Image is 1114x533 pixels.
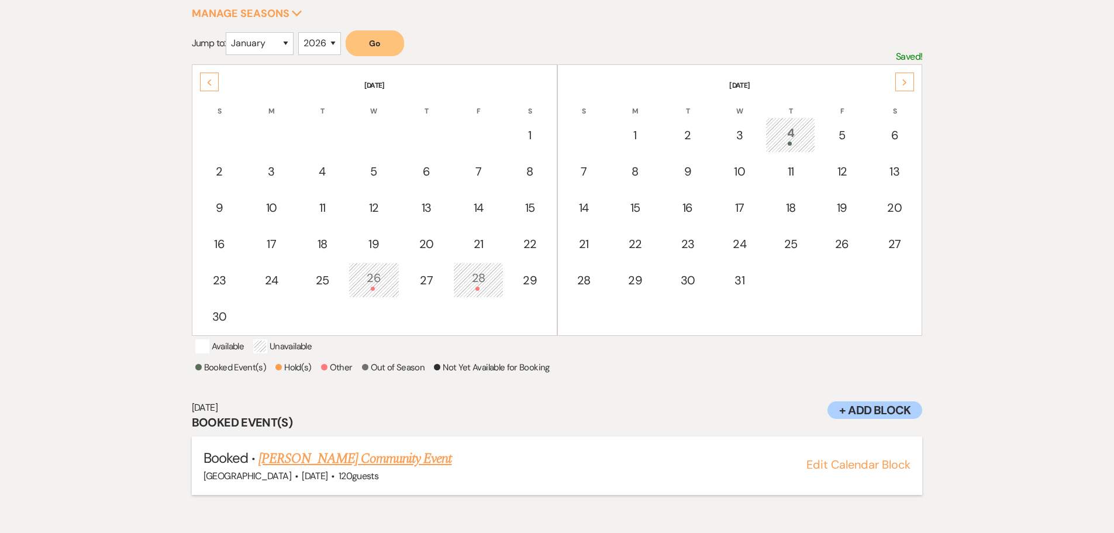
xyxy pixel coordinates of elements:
th: T [765,92,815,116]
div: 12 [355,199,393,216]
div: 14 [565,199,602,216]
p: Unavailable [253,339,312,353]
a: [PERSON_NAME] Community Event [258,448,451,469]
div: 25 [304,271,341,289]
p: Available [195,339,244,353]
div: 26 [355,269,393,291]
div: 23 [200,271,239,289]
p: Booked Event(s) [195,360,266,374]
th: F [453,92,503,116]
button: Go [346,30,404,56]
div: 21 [565,235,602,253]
h3: Booked Event(s) [192,414,923,431]
p: Hold(s) [275,360,312,374]
th: [DATE] [559,66,921,91]
div: 27 [407,271,446,289]
div: 19 [355,235,393,253]
div: 16 [200,235,239,253]
th: T [298,92,347,116]
div: 3 [253,163,290,180]
div: 1 [616,126,654,144]
button: Manage Seasons [192,8,302,19]
div: 10 [253,199,290,216]
div: 17 [721,199,758,216]
div: 26 [823,235,861,253]
div: 16 [668,199,707,216]
div: 9 [200,199,239,216]
div: 5 [355,163,393,180]
button: Edit Calendar Block [806,459,910,470]
div: 7 [565,163,602,180]
span: 120 guests [339,470,378,482]
div: 8 [511,163,549,180]
div: 13 [407,199,446,216]
div: 28 [565,271,602,289]
div: 5 [823,126,861,144]
div: 15 [616,199,654,216]
th: T [661,92,713,116]
div: 11 [772,163,809,180]
div: 17 [253,235,290,253]
div: 7 [460,163,496,180]
button: + Add Block [827,401,922,419]
div: 8 [616,163,654,180]
p: Saved! [896,49,922,64]
div: 4 [304,163,341,180]
div: 12 [823,163,861,180]
div: 14 [460,199,496,216]
div: 28 [460,269,496,291]
div: 22 [511,235,549,253]
div: 13 [875,163,914,180]
h6: [DATE] [192,401,923,414]
th: S [868,92,920,116]
span: [DATE] [302,470,327,482]
div: 2 [668,126,707,144]
span: Booked [204,449,248,467]
div: 18 [772,199,809,216]
div: 24 [721,235,758,253]
th: W [349,92,399,116]
div: 2 [200,163,239,180]
th: S [194,92,246,116]
div: 27 [875,235,914,253]
div: 3 [721,126,758,144]
div: 25 [772,235,809,253]
div: 22 [616,235,654,253]
div: 19 [823,199,861,216]
span: [GEOGRAPHIC_DATA] [204,470,291,482]
p: Not Yet Available for Booking [434,360,549,374]
div: 30 [200,308,239,325]
th: T [401,92,453,116]
div: 18 [304,235,341,253]
div: 24 [253,271,290,289]
th: S [559,92,609,116]
th: S [505,92,556,116]
div: 29 [616,271,654,289]
div: 20 [875,199,914,216]
div: 30 [668,271,707,289]
th: [DATE] [194,66,556,91]
div: 11 [304,199,341,216]
div: 23 [668,235,707,253]
div: 21 [460,235,496,253]
span: Jump to: [192,37,226,49]
div: 15 [511,199,549,216]
div: 9 [668,163,707,180]
th: W [715,92,764,116]
th: M [247,92,296,116]
div: 4 [772,124,809,146]
p: Other [321,360,353,374]
div: 6 [407,163,446,180]
th: M [610,92,661,116]
div: 6 [875,126,914,144]
div: 20 [407,235,446,253]
p: Out of Season [362,360,425,374]
div: 31 [721,271,758,289]
div: 29 [511,271,549,289]
div: 10 [721,163,758,180]
th: F [816,92,867,116]
div: 1 [511,126,549,144]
